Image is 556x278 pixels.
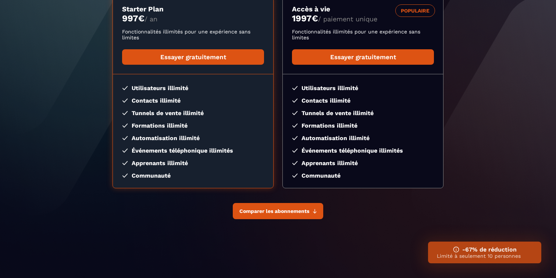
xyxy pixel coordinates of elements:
li: Formations illimité [122,122,264,129]
span: / paiement unique [318,15,377,23]
li: Communauté [292,172,434,179]
img: ifno [453,246,459,253]
a: Essayer gratuitement [122,49,264,65]
li: Utilisateurs illimité [292,85,434,92]
img: checked [292,111,298,115]
img: checked [122,149,128,153]
li: Automatisation illimité [122,135,264,142]
span: / an [145,15,157,23]
div: POPULAIRE [395,4,435,17]
img: checked [292,161,298,165]
img: checked [292,124,298,128]
h3: Starter Plan [122,5,264,13]
img: checked [292,149,298,153]
li: Événements téléphonique illimités [292,147,434,154]
currency: € [138,13,145,24]
li: Utilisateurs illimité [122,85,264,92]
currency: € [312,13,318,24]
img: checked [122,86,128,90]
img: checked [122,124,128,128]
img: checked [292,174,298,178]
img: checked [122,99,128,103]
h3: Accès à vie [292,5,434,13]
li: Apprenants illimité [122,160,264,167]
li: Contacts illimité [122,97,264,104]
li: Événements téléphonique illimités [122,147,264,154]
img: checked [292,136,298,140]
h3: -67% de réduction [437,246,532,253]
li: Formations illimité [292,122,434,129]
li: Apprenants illimité [292,160,434,167]
money: 997 [122,13,145,24]
li: Contacts illimité [292,97,434,104]
img: checked [122,161,128,165]
button: Comparer les abonnements [233,203,323,219]
li: Automatisation illimité [292,135,434,142]
img: checked [292,86,298,90]
a: Essayer gratuitement [292,49,434,65]
p: Fonctionnalités illimités pour une expérience sans limites [122,29,264,40]
p: Fonctionnalités illimités pour une expérience sans limites [292,29,434,40]
money: 1997 [292,13,318,24]
li: Tunnels de vente illimité [292,110,434,117]
img: checked [122,136,128,140]
span: Comparer les abonnements [239,208,309,214]
p: Limité à seulement 10 personnes [437,253,532,259]
img: checked [292,99,298,103]
li: Tunnels de vente illimité [122,110,264,117]
img: checked [122,111,128,115]
li: Communauté [122,172,264,179]
img: checked [122,174,128,178]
